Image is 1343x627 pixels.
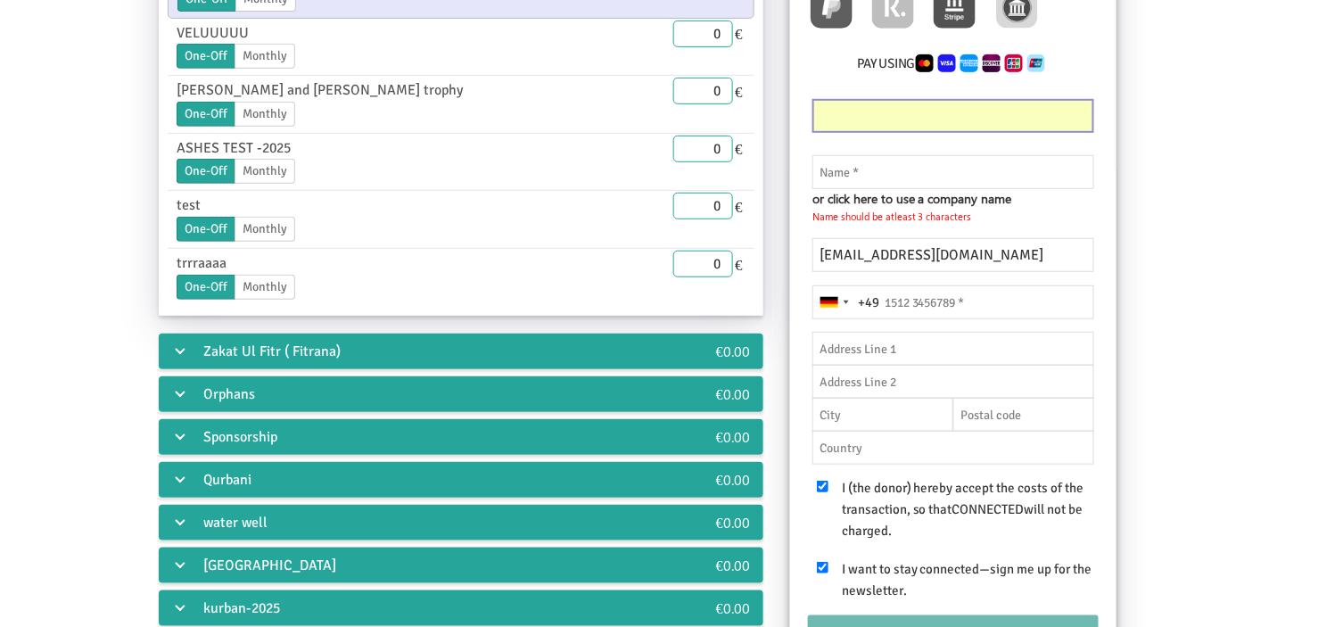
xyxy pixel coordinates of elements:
div: kurban-2025 [159,590,649,626]
span: Name should be atleast 3 characters [812,210,972,225]
div: trrraaaa [163,252,485,275]
span: €0.00 [716,470,750,489]
label: Monthly [235,44,295,69]
div: [PERSON_NAME] and [PERSON_NAME] trophy [163,79,485,102]
img: CardCollection5.png [983,54,1001,72]
div: test [163,194,485,217]
img: CardCollection7.png [1027,54,1045,72]
div: VELUUUUU [163,22,485,45]
img: CardCollection4.png [960,54,978,72]
label: Monthly [235,275,295,300]
label: Monthly [235,217,295,242]
input: Address Line 1 [812,332,1094,366]
label: One-Off [177,217,235,242]
div: Orphans [159,376,649,412]
span: € [733,251,745,277]
iframe: Secure card payment input frame [818,100,1089,134]
span: €0.00 [716,513,750,532]
div: ASHES TEST -2025 [163,137,485,160]
div: water well [159,505,649,540]
span: or click here to use a company name [812,189,1012,209]
span: €0.00 [716,556,750,574]
img: CardCollection3.png [938,54,956,72]
span: € [733,78,745,104]
label: One-Off [177,44,235,69]
label: One-Off [177,102,235,127]
span: € [733,193,745,219]
label: Monthly [235,102,295,127]
label: One-Off [177,159,235,184]
span: €0.00 [716,427,750,446]
input: 1512 3456789 * [812,285,1094,319]
span: €0.00 [716,342,750,360]
input: City [812,398,953,432]
span: CONNECTED [952,501,1025,517]
div: [GEOGRAPHIC_DATA] [159,548,649,583]
input: Name * [812,155,1094,189]
span: I (the donor) hereby accept the costs of the transaction, so that will not be charged. [842,480,1084,539]
label: Monthly [235,159,295,184]
input: Address Line 2 [812,365,1094,399]
span: €0.00 [716,598,750,617]
button: Selected country [813,286,879,318]
div: Sponsorship [159,419,649,455]
input: Enter Your Email * [812,238,1094,272]
span: € [733,21,745,47]
img: CardCollection6.png [1005,54,1023,72]
span: €0.00 [716,384,750,403]
input: Postal code [953,398,1094,432]
div: Zakat Ul Fitr ( Fitrana) [159,334,649,369]
h6: Pay using [808,54,1099,81]
span: € [733,136,745,162]
div: Qurbani [159,462,649,498]
label: One-Off [177,275,235,300]
div: +49 [858,293,879,313]
img: CardCollection2.png [916,54,934,72]
input: Country [812,431,1094,465]
span: I want to stay connected—sign me up for the newsletter. [842,561,1092,598]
